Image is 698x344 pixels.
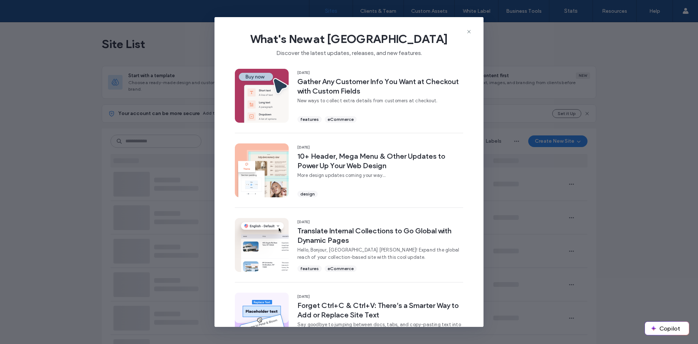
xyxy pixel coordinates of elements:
[297,77,463,96] span: Gather Any Customer Info You Want at Checkout with Custom Fields
[297,145,463,150] span: [DATE]
[297,70,463,75] span: [DATE]
[297,301,463,320] span: Forget Ctrl+C & Ctrl+V: There’s a Smarter Way to Add or Replace Site Text
[297,226,463,245] span: Translate Internal Collections to Go Global with Dynamic Pages
[226,32,472,46] span: What's New at [GEOGRAPHIC_DATA]
[300,191,315,197] span: design
[328,265,354,272] span: eCommerce
[328,116,354,123] span: eCommerce
[297,97,463,104] span: New ways to collect extra details from customers at checkout.
[297,321,463,336] span: Say goodbye to jumping between docs, tabs, and copy-pasting text into your site.
[300,265,319,272] span: features
[297,172,463,179] span: More design updates coming your way...
[226,46,472,57] span: Discover the latest updates, releases, and new features.
[645,322,689,335] button: Copilot
[297,246,463,261] span: Hello, Bonjour, [GEOGRAPHIC_DATA] [PERSON_NAME]! Expand the global reach of your collection-based...
[297,294,463,299] span: [DATE]
[297,151,463,170] span: 10+ Header, Mega Menu & Other Updates to Power Up Your Web Design
[300,116,319,123] span: features
[297,220,463,225] span: [DATE]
